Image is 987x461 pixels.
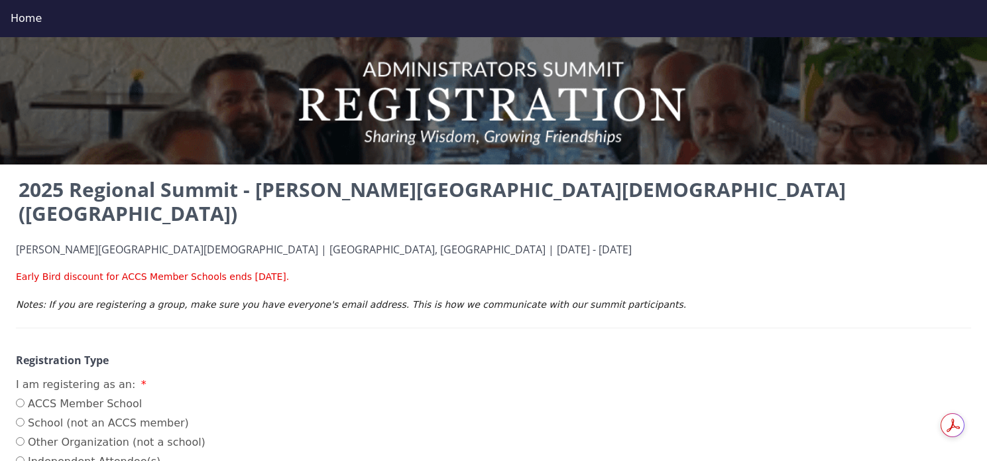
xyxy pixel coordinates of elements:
[16,396,205,412] label: ACCS Member School
[16,437,25,446] input: Other Organization (not a school)
[16,299,686,310] em: Notes: If you are registering a group, make sure you have everyone's email address. This is how w...
[16,244,971,256] h4: [PERSON_NAME][GEOGRAPHIC_DATA][DEMOGRAPHIC_DATA] | [GEOGRAPHIC_DATA], [GEOGRAPHIC_DATA] | [DATE] ...
[16,353,109,367] strong: Registration Type
[16,434,205,450] label: Other Organization (not a school)
[16,418,25,427] input: School (not an ACCS member)
[11,11,976,27] div: Home
[16,271,289,282] span: Early Bird discount for ACCS Member Schools ends [DATE].
[16,399,25,407] input: ACCS Member School
[16,378,135,391] span: I am registering as an:
[16,175,971,228] h2: 2025 Regional Summit - [PERSON_NAME][GEOGRAPHIC_DATA][DEMOGRAPHIC_DATA] ([GEOGRAPHIC_DATA])
[16,415,205,431] label: School (not an ACCS member)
